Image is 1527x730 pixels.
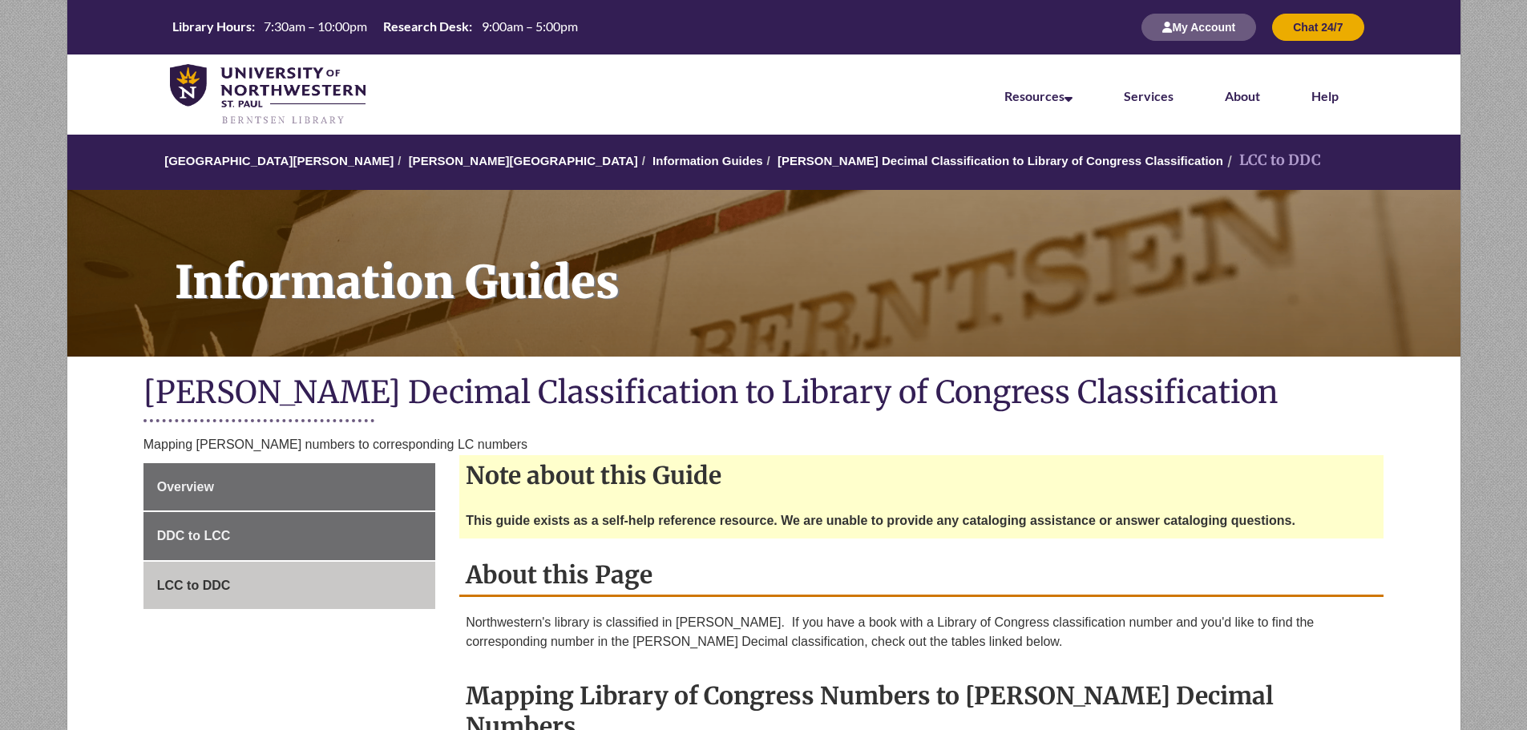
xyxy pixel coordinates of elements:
[1225,88,1260,103] a: About
[143,463,435,610] div: Guide Page Menu
[466,613,1377,651] p: Northwestern's library is classified in [PERSON_NAME]. If you have a book with a Library of Congr...
[466,514,1295,527] strong: This guide exists as a self-help reference resource. We are unable to provide any cataloging assi...
[157,190,1460,336] h1: Information Guides
[778,154,1223,167] a: [PERSON_NAME] Decimal Classification to Library of Congress Classification
[67,190,1460,357] a: Information Guides
[1272,14,1363,41] button: Chat 24/7
[1124,88,1174,103] a: Services
[264,18,367,34] span: 7:30am – 10:00pm
[143,562,435,610] a: LCC to DDC
[157,529,231,542] span: DDC to LCC
[166,18,584,35] table: Hours Today
[170,64,366,127] img: UNWSP Library Logo
[459,555,1384,597] h2: About this Page
[459,455,1384,495] h2: Note about this Guide
[143,463,435,511] a: Overview
[157,480,214,494] span: Overview
[166,18,257,35] th: Library Hours:
[157,579,231,592] span: LCC to DDC
[166,18,584,37] a: Hours Today
[164,154,394,167] a: [GEOGRAPHIC_DATA][PERSON_NAME]
[1311,88,1339,103] a: Help
[143,373,1384,415] h1: [PERSON_NAME] Decimal Classification to Library of Congress Classification
[143,438,527,451] span: Mapping [PERSON_NAME] numbers to corresponding LC numbers
[1141,14,1256,41] button: My Account
[377,18,475,35] th: Research Desk:
[1004,88,1073,103] a: Resources
[652,154,763,167] a: Information Guides
[1141,20,1256,34] a: My Account
[482,18,578,34] span: 9:00am – 5:00pm
[409,154,638,167] a: [PERSON_NAME][GEOGRAPHIC_DATA]
[1272,20,1363,34] a: Chat 24/7
[1223,149,1321,172] li: LCC to DDC
[143,512,435,560] a: DDC to LCC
